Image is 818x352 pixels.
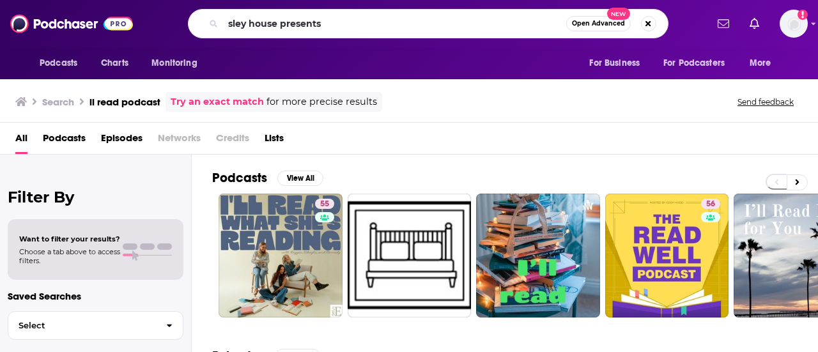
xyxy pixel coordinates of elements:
a: PodcastsView All [212,170,323,186]
span: Open Advanced [572,20,625,27]
span: Monitoring [151,54,197,72]
a: Show notifications dropdown [713,13,734,34]
h2: Podcasts [212,170,267,186]
a: Podcasts [43,128,86,154]
span: For Business [589,54,640,72]
span: Charts [101,54,128,72]
button: Show profile menu [780,10,808,38]
input: Search podcasts, credits, & more... [223,13,566,34]
a: Lists [265,128,284,154]
span: New [607,8,630,20]
span: Choose a tab above to access filters. [19,247,120,265]
span: for more precise results [266,95,377,109]
a: 55 [315,199,334,209]
span: For Podcasters [663,54,725,72]
a: All [15,128,27,154]
span: 56 [706,198,715,211]
svg: Add a profile image [798,10,808,20]
h3: ll read podcast [89,96,160,108]
span: Want to filter your results? [19,234,120,243]
img: User Profile [780,10,808,38]
span: Logged in as eringalloway [780,10,808,38]
span: Networks [158,128,201,154]
a: Charts [93,51,136,75]
a: Try an exact match [171,95,264,109]
a: Episodes [101,128,143,154]
h3: Search [42,96,74,108]
button: open menu [741,51,787,75]
button: Select [8,311,183,340]
img: Podchaser - Follow, Share and Rate Podcasts [10,11,133,36]
button: open menu [580,51,656,75]
div: Search podcasts, credits, & more... [188,9,668,38]
span: Credits [216,128,249,154]
a: 56 [605,194,729,318]
a: Show notifications dropdown [745,13,764,34]
span: Select [8,321,156,330]
a: 56 [701,199,720,209]
button: open menu [655,51,743,75]
span: 55 [320,198,329,211]
a: 55 [219,194,343,318]
button: View All [277,171,323,186]
span: More [750,54,771,72]
span: Podcasts [40,54,77,72]
button: Open AdvancedNew [566,16,631,31]
button: open menu [31,51,94,75]
button: open menu [143,51,213,75]
button: Send feedback [734,96,798,107]
h2: Filter By [8,188,183,206]
p: Saved Searches [8,290,183,302]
